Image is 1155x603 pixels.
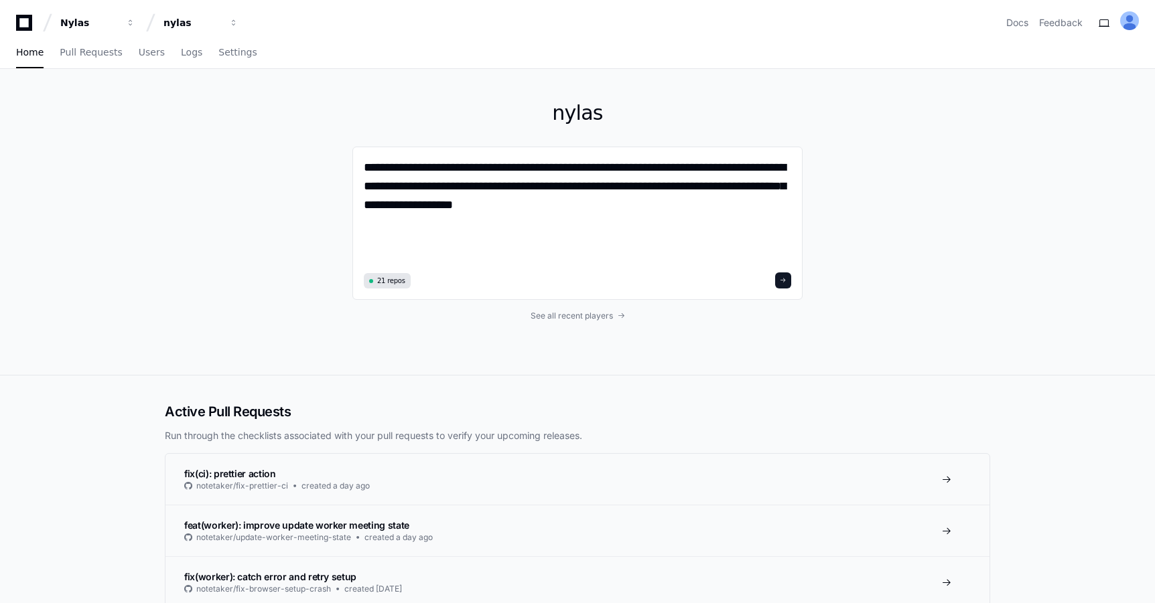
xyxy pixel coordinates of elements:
[165,505,990,556] a: feat(worker): improve update worker meeting statenotetaker/update-worker-meeting-statecreated a d...
[16,48,44,56] span: Home
[184,468,276,479] span: fix(ci): prettier action
[165,454,990,505] a: fix(ci): prettier actionnotetaker/fix-prettier-cicreated a day ago
[139,37,165,68] a: Users
[196,584,331,594] span: notetaker/fix-browser-setup-crash
[16,37,44,68] a: Home
[1006,16,1028,29] a: Docs
[377,276,405,286] span: 21 repos
[163,16,221,29] div: nylas
[60,37,122,68] a: Pull Requests
[60,16,118,29] div: Nylas
[165,402,990,421] h2: Active Pull Requests
[165,429,990,442] p: Run through the checklists associated with your pull requests to verify your upcoming releases.
[1039,16,1083,29] button: Feedback
[218,48,257,56] span: Settings
[184,519,409,531] span: feat(worker): improve update worker meeting state
[531,311,613,321] span: See all recent players
[344,584,402,594] span: created [DATE]
[184,571,356,582] span: fix(worker): catch error and retry setup
[60,48,122,56] span: Pull Requests
[158,11,244,35] button: nylas
[196,481,288,491] span: notetaker/fix-prettier-ci
[181,48,202,56] span: Logs
[1112,559,1148,595] iframe: Open customer support
[181,37,202,68] a: Logs
[1120,11,1139,30] img: ALV-UjU-Uivu_cc8zlDcn2c9MNEgVYayUocKx0gHV_Yy_SMunaAAd7JZxK5fgww1Mi-cdUJK5q-hvUHnPErhbMG5W0ta4bF9-...
[196,532,351,543] span: notetaker/update-worker-meeting-state
[352,311,803,321] a: See all recent players
[55,11,141,35] button: Nylas
[352,101,803,125] h1: nylas
[139,48,165,56] span: Users
[218,37,257,68] a: Settings
[364,532,433,543] span: created a day ago
[301,481,370,491] span: created a day ago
